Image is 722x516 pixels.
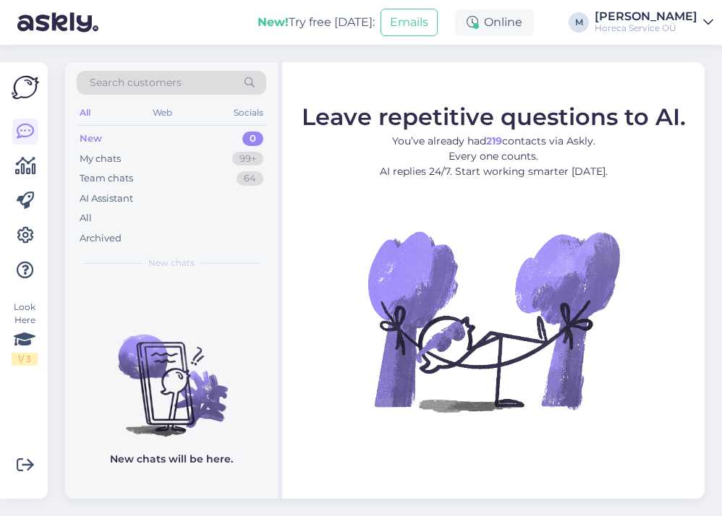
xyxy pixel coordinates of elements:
img: Askly Logo [12,74,39,101]
p: You’ve already had contacts via Askly. Every one counts. AI replies 24/7. Start working smarter [... [302,134,686,179]
div: M [569,12,589,33]
span: Search customers [90,75,182,90]
span: Leave repetitive questions to AI. [302,103,686,131]
img: No chats [65,309,278,439]
div: Archived [80,231,122,246]
b: New! [258,15,289,29]
span: New chats [148,257,195,270]
div: All [80,211,92,225]
div: Horeca Service OÜ [595,22,697,34]
div: My chats [80,152,121,166]
div: [PERSON_NAME] [595,11,697,22]
button: Emails [381,9,438,36]
div: 0 [242,132,263,146]
div: 64 [237,171,263,186]
img: No Chat active [363,191,624,451]
div: Socials [231,103,266,122]
div: 99+ [232,152,263,166]
div: Team chats [80,171,133,186]
div: 1 / 3 [12,353,38,366]
div: Web [150,103,175,122]
div: Try free [DATE]: [258,14,375,31]
a: [PERSON_NAME]Horeca Service OÜ [595,11,713,34]
b: 219 [486,134,502,147]
div: New [80,132,102,146]
div: All [77,103,93,122]
div: Look Here [12,301,38,366]
div: Online [455,9,534,35]
p: New chats will be here. [110,452,233,467]
div: AI Assistant [80,192,133,206]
